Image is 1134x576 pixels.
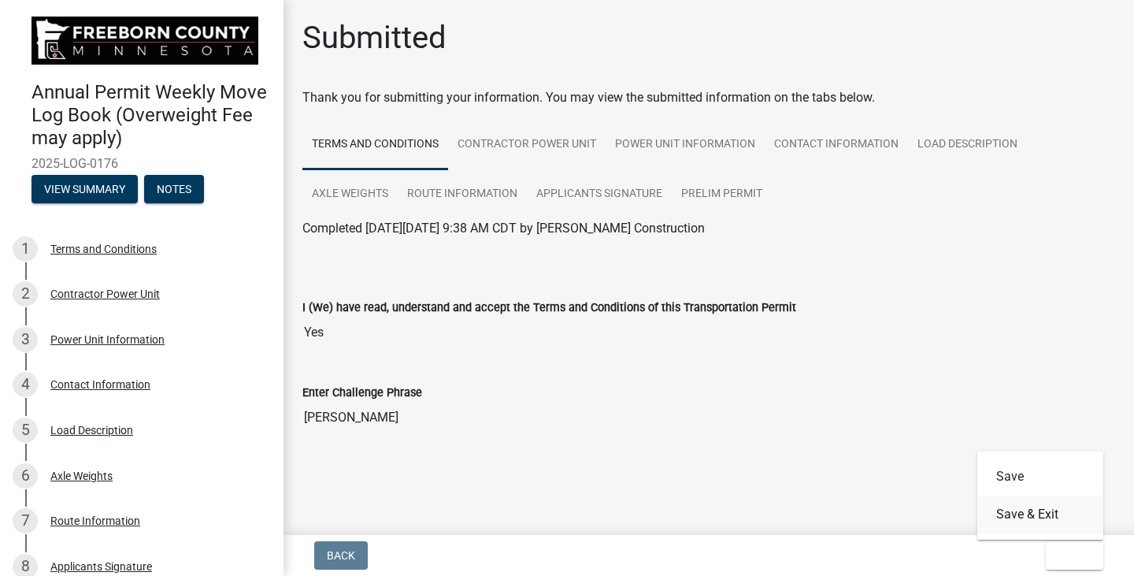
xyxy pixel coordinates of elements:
button: Exit [1046,541,1103,570]
button: Save & Exit [977,496,1103,533]
div: 4 [13,372,38,397]
div: Route Information [50,515,140,526]
a: Route Information [398,169,527,220]
span: Back [327,549,355,562]
div: Applicants Signature [50,561,152,572]
div: Thank you for submitting your information. You may view the submitted information on the tabs below. [302,88,1115,107]
span: 2025-LOG-0176 [31,156,252,171]
div: 2 [13,281,38,307]
img: Freeborn County, Minnesota [31,17,258,65]
span: Completed [DATE][DATE] 9:38 AM CDT by [PERSON_NAME] Construction [302,221,705,236]
a: Power Unit Information [606,120,765,170]
div: 7 [13,508,38,533]
span: Exit [1058,549,1081,562]
a: Load Description [908,120,1027,170]
div: Power Unit Information [50,334,165,345]
div: 1 [13,236,38,262]
button: Back [314,541,368,570]
div: Contractor Power Unit [50,288,160,299]
button: Notes [144,175,204,203]
div: Axle Weights [50,470,113,481]
div: Load Description [50,425,133,436]
button: Save [977,458,1103,496]
wm-modal-confirm: Summary [31,184,138,196]
h4: Annual Permit Weekly Move Log Book (Overweight Fee may apply) [31,81,271,149]
div: Terms and Conditions [50,243,157,255]
div: 6 [13,463,38,489]
button: View Summary [31,175,138,203]
a: Contact Information [765,120,908,170]
div: 3 [13,327,38,352]
a: Terms and Conditions [302,120,448,170]
div: 5 [13,418,38,443]
label: Enter Challenge Phrase [302,388,422,399]
wm-modal-confirm: Notes [144,184,204,196]
div: Contact Information [50,379,150,390]
a: Axle Weights [302,169,398,220]
h1: Submitted [302,19,447,57]
label: I (We) have read, understand and accept the Terms and Conditions of this Transportation Permit [302,303,796,314]
a: Applicants Signature [527,169,672,220]
a: Contractor Power Unit [448,120,606,170]
a: Prelim Permit [672,169,772,220]
div: Exit [977,452,1103,540]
